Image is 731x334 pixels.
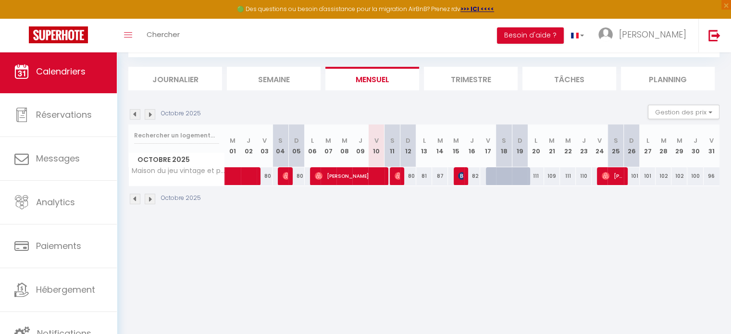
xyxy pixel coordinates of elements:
[512,124,528,167] th: 19
[437,136,443,145] abbr: M
[560,167,576,185] div: 111
[374,136,378,145] abbr: V
[565,136,570,145] abbr: M
[395,167,400,185] span: [PERSON_NAME]
[677,136,682,145] abbr: M
[704,124,719,167] th: 31
[464,167,480,185] div: 82
[518,136,522,145] abbr: D
[325,67,419,90] li: Mensuel
[671,167,687,185] div: 102
[36,284,95,296] span: Hébergement
[544,167,560,185] div: 109
[708,29,720,41] img: logout
[576,124,592,167] th: 23
[453,136,459,145] abbr: M
[661,136,667,145] abbr: M
[597,136,602,145] abbr: V
[294,136,299,145] abbr: D
[134,127,219,144] input: Rechercher un logement...
[709,136,714,145] abbr: V
[528,167,544,185] div: 111
[129,153,224,167] span: Octobre 2025
[502,136,506,145] abbr: S
[278,136,283,145] abbr: S
[544,124,560,167] th: 21
[671,124,687,167] th: 29
[36,65,86,77] span: Calendriers
[549,136,555,145] abbr: M
[368,124,384,167] th: 10
[470,136,474,145] abbr: J
[560,124,576,167] th: 22
[648,105,719,119] button: Gestion des prix
[315,167,384,185] span: [PERSON_NAME]
[687,167,703,185] div: 100
[464,124,480,167] th: 16
[619,28,686,40] span: [PERSON_NAME]
[656,124,671,167] th: 28
[602,167,623,185] span: [PERSON_NAME]
[336,124,352,167] th: 08
[640,167,656,185] div: 101
[624,167,640,185] div: 101
[423,136,426,145] abbr: L
[621,67,715,90] li: Planning
[424,67,518,90] li: Trimestre
[283,167,288,185] span: [PERSON_NAME]
[534,136,537,145] abbr: L
[416,167,432,185] div: 81
[640,124,656,167] th: 27
[694,136,697,145] abbr: J
[311,136,314,145] abbr: L
[522,67,616,90] li: Tâches
[613,136,618,145] abbr: S
[656,167,671,185] div: 102
[384,124,400,167] th: 11
[591,19,698,52] a: ... [PERSON_NAME]
[36,152,80,164] span: Messages
[592,124,607,167] th: 24
[687,124,703,167] th: 30
[582,136,586,145] abbr: J
[460,5,494,13] a: >>> ICI <<<<
[400,124,416,167] th: 12
[342,136,347,145] abbr: M
[704,167,719,185] div: 96
[598,27,613,42] img: ...
[262,136,267,145] abbr: V
[305,124,321,167] th: 06
[247,136,250,145] abbr: J
[624,124,640,167] th: 26
[29,26,88,43] img: Super Booking
[646,136,649,145] abbr: L
[36,196,75,208] span: Analytics
[288,167,304,185] div: 80
[230,136,235,145] abbr: M
[432,167,448,185] div: 87
[416,124,432,167] th: 13
[486,136,490,145] abbr: V
[352,124,368,167] th: 09
[161,109,201,118] p: Octobre 2025
[128,67,222,90] li: Journalier
[36,240,81,252] span: Paiements
[629,136,634,145] abbr: D
[139,19,187,52] a: Chercher
[359,136,362,145] abbr: J
[147,29,180,39] span: Chercher
[607,124,623,167] th: 25
[273,124,288,167] th: 04
[496,124,512,167] th: 18
[227,67,321,90] li: Semaine
[458,167,463,185] span: [PERSON_NAME]
[480,124,496,167] th: 17
[406,136,410,145] abbr: D
[161,194,201,203] p: Octobre 2025
[432,124,448,167] th: 14
[130,167,226,174] span: Maison du jeu vintage et poker
[225,124,241,167] th: 01
[36,109,92,121] span: Réservations
[576,167,592,185] div: 110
